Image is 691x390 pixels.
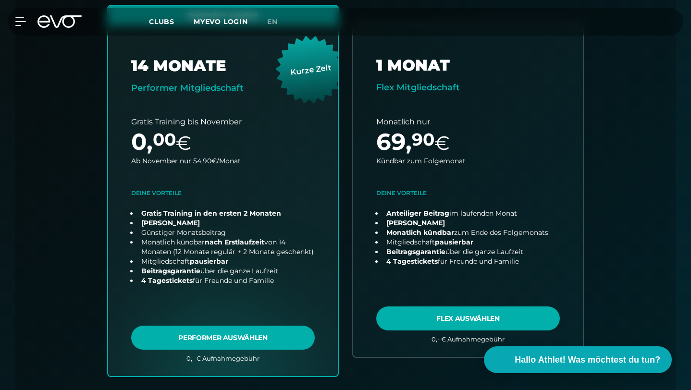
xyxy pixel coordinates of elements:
a: choose plan [108,6,338,377]
span: en [267,17,278,26]
span: Hallo Athlet! Was möchtest du tun? [515,353,660,366]
span: Clubs [149,17,174,26]
a: MYEVO LOGIN [194,17,248,26]
a: en [267,16,289,27]
a: choose plan [353,25,583,357]
button: Hallo Athlet! Was möchtest du tun? [484,346,672,373]
a: Clubs [149,17,194,26]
